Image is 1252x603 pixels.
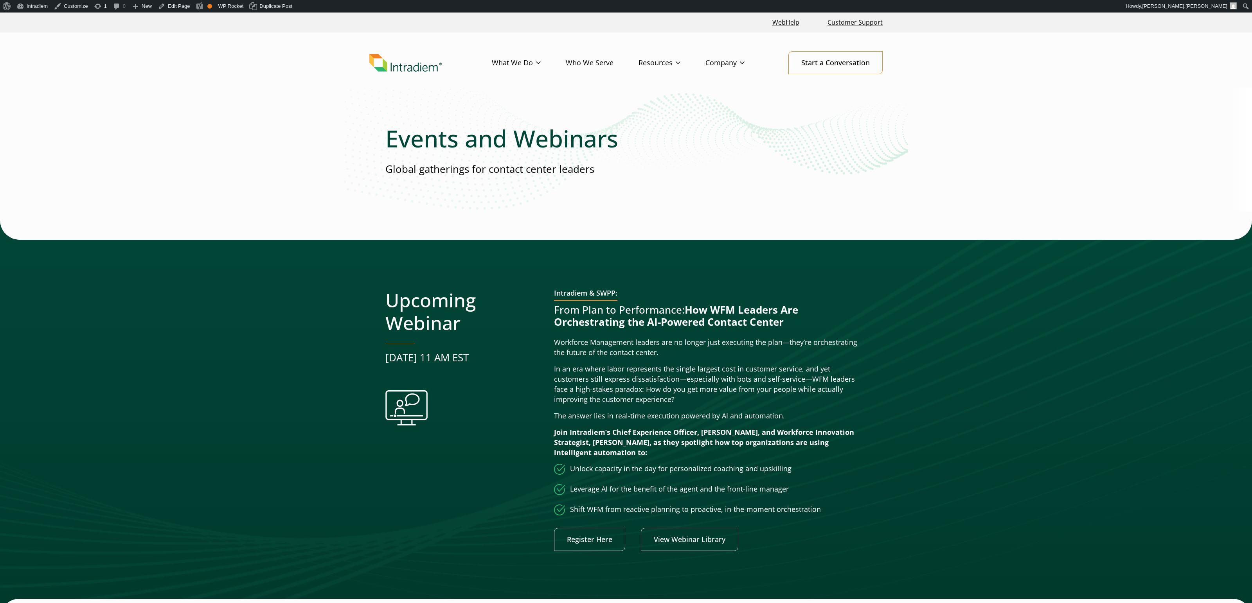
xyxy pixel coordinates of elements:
div: OK [207,4,212,9]
h2: Upcoming Webinar [385,289,541,334]
a: Link opens in a new window [641,528,738,551]
p: In an era where labor represents the single largest cost in customer service, and yet customers s... [554,364,867,405]
strong: Join Intradiem’s Chief Experience Officer, [PERSON_NAME], and Workforce Innovation Strategist, [P... [554,427,854,457]
a: Resources [639,52,705,74]
a: Start a Conversation [788,51,883,74]
span: [PERSON_NAME].[PERSON_NAME] [1142,3,1227,9]
p: [DATE] 11 AM EST [385,350,541,365]
p: Workforce Management leaders are no longer just executing the plan—they’re orchestrating the futu... [554,337,867,358]
a: Link to homepage of Intradiem [369,54,492,72]
strong: How WFM Leaders Are Orchestrating the AI-Powered Contact Center [554,303,798,329]
h3: From Plan to Performance: [554,304,867,328]
a: Who We Serve [566,52,639,74]
h1: Events and Webinars [385,124,867,153]
a: Company [705,52,770,74]
img: Intradiem [369,54,442,72]
h3: Intradiem & SWPP: [554,289,617,301]
a: Link opens in a new window [769,14,802,31]
p: Global gatherings for contact center leaders [385,162,867,176]
p: The answer lies in real-time execution powered by AI and automation. [554,411,867,421]
li: Unlock capacity in the day for personalized coaching and upskilling [554,464,867,475]
li: Shift WFM from reactive planning to proactive, in-the-moment orchestration [554,504,867,515]
li: Leverage AI for the benefit of the agent and the front-line manager [554,484,867,495]
a: What We Do [492,52,566,74]
a: Customer Support [824,14,886,31]
a: Link opens in a new window [554,528,625,551]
